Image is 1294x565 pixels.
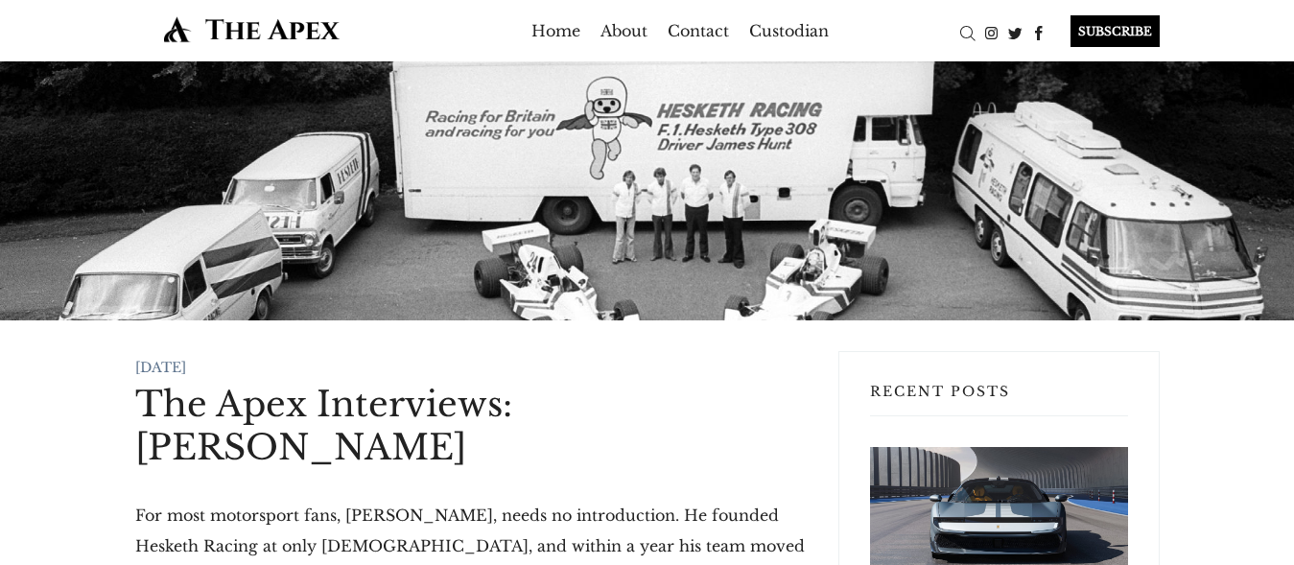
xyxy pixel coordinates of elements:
time: [DATE] [135,359,186,376]
h1: The Apex Interviews: [PERSON_NAME] [135,383,808,469]
a: SUBSCRIBE [1051,15,1160,47]
a: Contact [668,15,729,46]
a: Facebook [1027,22,1051,41]
a: About [600,15,647,46]
a: Custodian [749,15,829,46]
a: Search [955,22,979,41]
a: Instagram [979,22,1003,41]
a: Twitter [1003,22,1027,41]
h3: Recent Posts [870,383,1128,416]
img: The Apex by Custodian [135,15,368,43]
a: Home [531,15,580,46]
div: SUBSCRIBE [1070,15,1160,47]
